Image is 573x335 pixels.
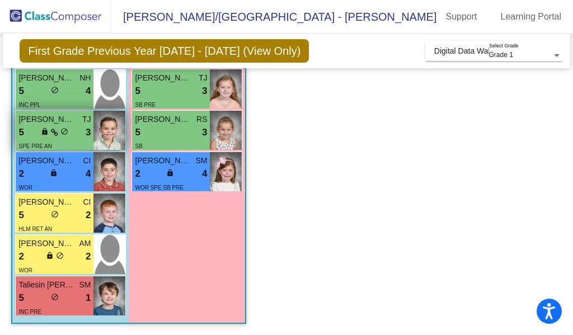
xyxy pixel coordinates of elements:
span: INC PRE [18,309,41,315]
span: NH [79,72,91,84]
span: 5 [18,125,24,140]
span: 3 [202,84,207,98]
span: do_not_disturb_alt [51,293,59,301]
a: Support [436,8,486,26]
span: Digital Data Wall [434,46,492,55]
button: Digital Data Wall [425,41,501,61]
span: HLM RET AN [18,226,52,232]
span: 5 [135,84,140,98]
span: SB PRE [135,102,156,108]
span: 5 [18,291,24,305]
span: lock [166,169,174,177]
span: CI [83,196,91,208]
span: SM [195,155,207,167]
span: lock [41,128,49,135]
span: First Grade Previous Year [DATE] - [DATE] (View Only) [20,39,309,63]
span: [PERSON_NAME]/[GEOGRAPHIC_DATA] - [PERSON_NAME] [112,8,436,26]
span: [PERSON_NAME] [135,72,191,84]
span: SM [79,279,91,291]
span: TJ [199,72,208,84]
span: 5 [18,84,24,98]
span: do_not_disturb_alt [51,210,59,218]
span: SB [135,143,142,149]
span: [PERSON_NAME] [18,155,74,167]
span: lock [50,169,58,177]
span: 2 [135,167,140,181]
span: WOR SPE SB PRE [135,185,184,191]
span: Taliesin [PERSON_NAME] [18,279,74,291]
span: 3 [86,125,91,140]
span: TJ [82,114,91,125]
span: RS [196,114,207,125]
span: [PERSON_NAME] [18,238,74,249]
span: 3 [202,125,207,140]
span: CI [83,155,91,167]
span: 2 [18,249,24,264]
span: 2 [86,249,91,264]
span: [PERSON_NAME] [135,155,191,167]
span: 4 [86,84,91,98]
span: do_not_disturb_alt [56,252,64,259]
span: do_not_disturb_alt [51,86,59,94]
span: do_not_disturb_alt [60,128,68,135]
span: 4 [86,167,91,181]
span: 5 [135,125,140,140]
span: 2 [18,167,24,181]
span: SPE PRE AN [18,143,51,149]
span: [PERSON_NAME] [18,196,74,208]
span: INC PPL [18,102,40,108]
span: [PERSON_NAME] [135,114,191,125]
span: WOR [18,185,32,191]
span: 1 [86,291,91,305]
span: [PERSON_NAME] [18,114,74,125]
span: 2 [86,208,91,223]
span: 4 [202,167,207,181]
span: [PERSON_NAME] [18,72,74,84]
a: Learning Portal [492,8,571,26]
span: 5 [18,208,24,223]
span: lock [46,252,54,259]
span: AM [79,238,91,249]
span: Grade 1 [489,51,513,59]
span: WOR [18,267,32,273]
